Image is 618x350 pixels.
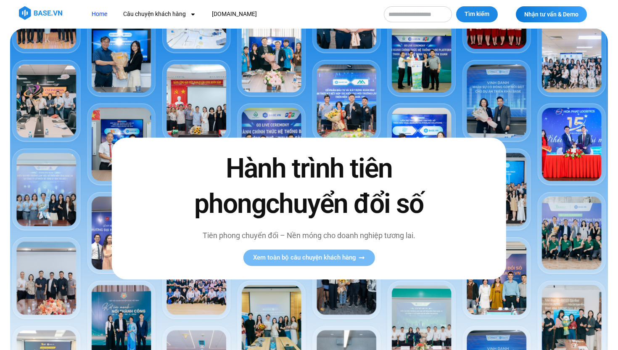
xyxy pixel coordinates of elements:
span: chuyển đổi số [266,188,423,220]
a: Nhận tư vấn & Demo [516,6,587,22]
p: Tiên phong chuyển đổi – Nền móng cho doanh nghiệp tương lai. [177,230,441,241]
a: [DOMAIN_NAME] [206,6,263,22]
h2: Hành trình tiên phong [177,151,441,221]
a: Xem toàn bộ câu chuyện khách hàng [243,249,375,266]
button: Tìm kiếm [456,6,498,22]
span: Nhận tư vấn & Demo [524,11,578,17]
span: Xem toàn bộ câu chuyện khách hàng [253,255,356,261]
a: Câu chuyện khách hàng [117,6,202,22]
nav: Menu [85,6,375,22]
a: Home [85,6,114,22]
span: Tìm kiếm [465,10,489,19]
